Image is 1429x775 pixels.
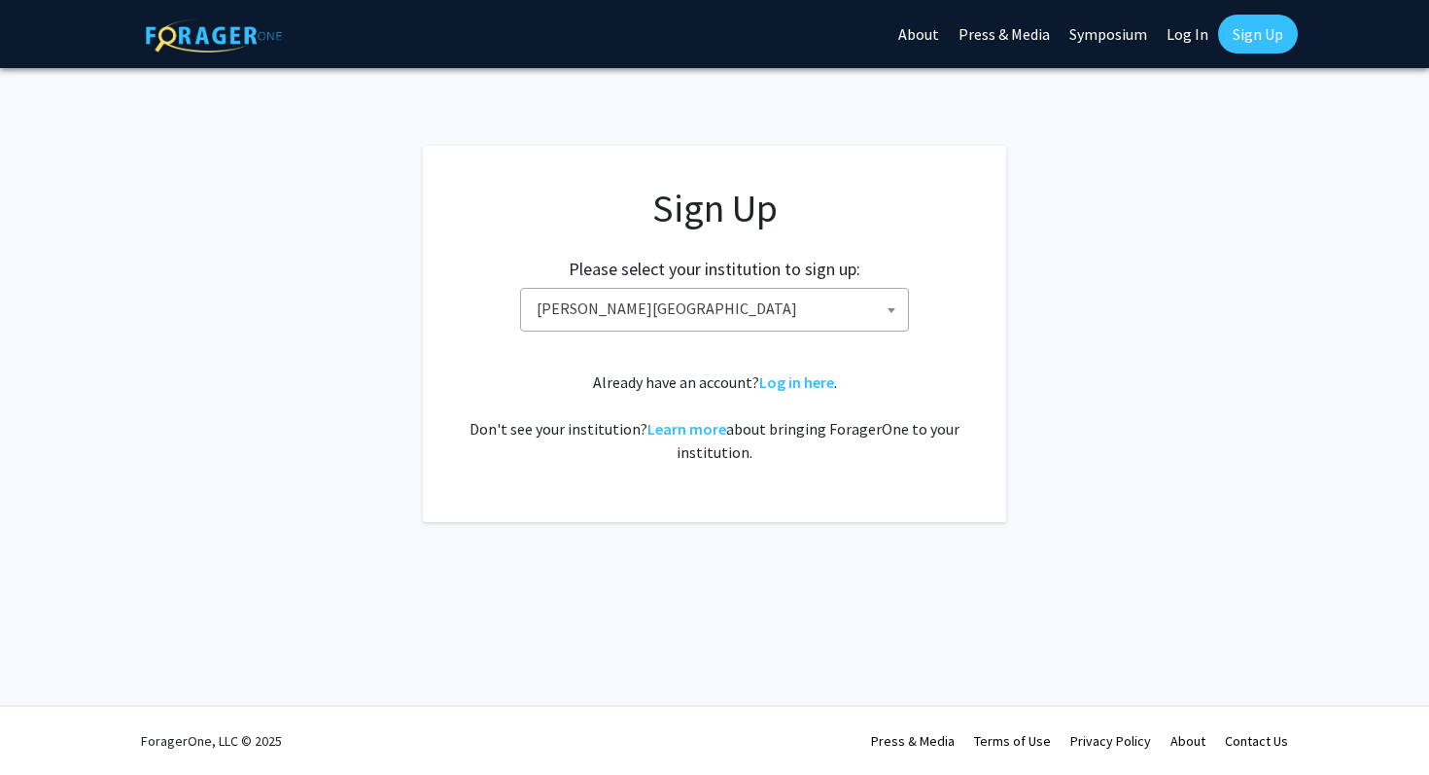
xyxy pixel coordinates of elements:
[462,185,967,231] h1: Sign Up
[974,732,1051,750] a: Terms of Use
[1218,15,1298,53] a: Sign Up
[529,289,908,329] span: Morgan State University
[15,687,83,760] iframe: Chat
[1225,732,1288,750] a: Contact Us
[1170,732,1205,750] a: About
[520,288,909,332] span: Morgan State University
[146,18,282,53] img: ForagerOne Logo
[759,372,834,392] a: Log in here
[871,732,955,750] a: Press & Media
[462,370,967,464] div: Already have an account? . Don't see your institution? about bringing ForagerOne to your institut...
[1070,732,1151,750] a: Privacy Policy
[647,419,726,439] a: Learn more about bringing ForagerOne to your institution
[141,707,282,775] div: ForagerOne, LLC © 2025
[569,259,860,280] h2: Please select your institution to sign up:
